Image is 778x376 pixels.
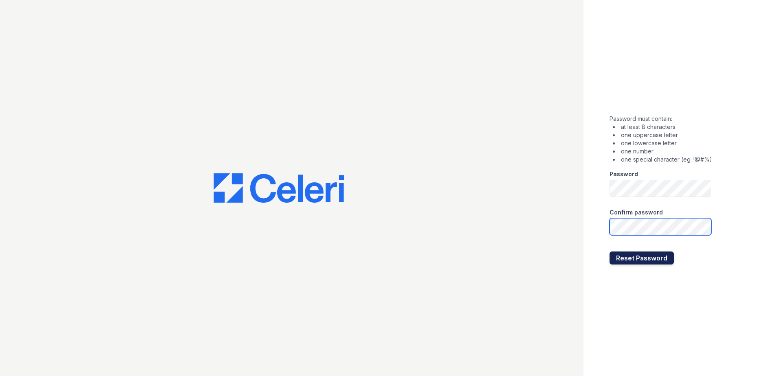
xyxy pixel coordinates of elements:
[613,155,712,164] li: one special character (eg: !@#%)
[610,251,674,265] button: Reset Password
[610,170,638,178] label: Password
[610,115,712,164] div: Password must contain:
[610,208,663,216] label: Confirm password
[613,131,712,139] li: one uppercase letter
[613,123,712,131] li: at least 8 characters
[613,139,712,147] li: one lowercase letter
[613,147,712,155] li: one number
[214,173,344,203] img: CE_Logo_Blue-a8612792a0a2168367f1c8372b55b34899dd931a85d93a1a3d3e32e68fde9ad4.png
